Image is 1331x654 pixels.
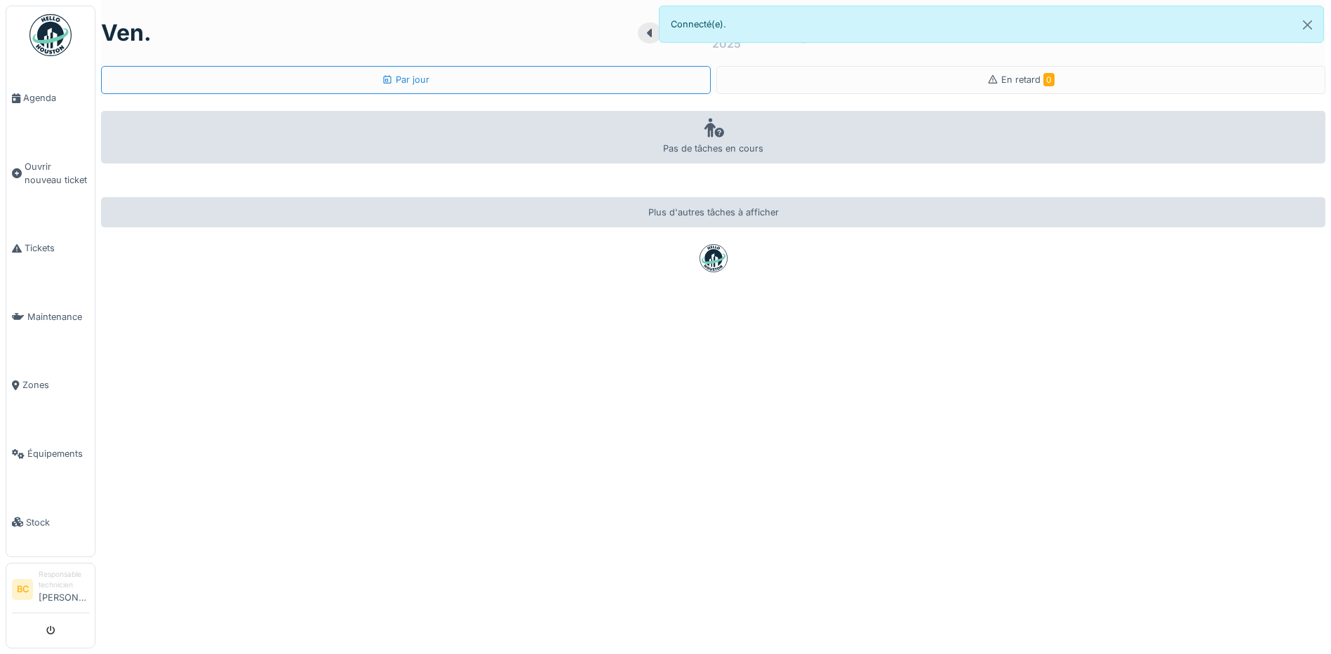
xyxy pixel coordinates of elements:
a: Ouvrir nouveau ticket [6,133,95,215]
img: badge-BVDL4wpA.svg [700,244,728,272]
span: Zones [22,378,89,392]
a: Zones [6,351,95,420]
span: Tickets [25,241,89,255]
div: 2025 [712,35,741,52]
a: Maintenance [6,283,95,352]
div: Par jour [382,73,429,86]
span: 0 [1043,73,1055,86]
div: Responsable technicien [39,569,89,591]
div: Plus d'autres tâches à afficher [101,197,1325,227]
span: Ouvrir nouveau ticket [25,160,89,187]
li: BC [12,579,33,600]
div: Pas de tâches en cours [101,111,1325,163]
a: BC Responsable technicien[PERSON_NAME] [12,569,89,613]
img: Badge_color-CXgf-gQk.svg [29,14,72,56]
button: Close [1292,6,1323,44]
span: Agenda [23,91,89,105]
a: Agenda [6,64,95,133]
span: Stock [26,516,89,529]
span: Maintenance [27,310,89,323]
h1: ven. [101,20,152,46]
a: Stock [6,488,95,556]
span: En retard [1001,74,1055,85]
div: Connecté(e). [659,6,1325,43]
a: Tickets [6,214,95,283]
a: Équipements [6,420,95,488]
li: [PERSON_NAME] [39,569,89,610]
span: Équipements [27,447,89,460]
